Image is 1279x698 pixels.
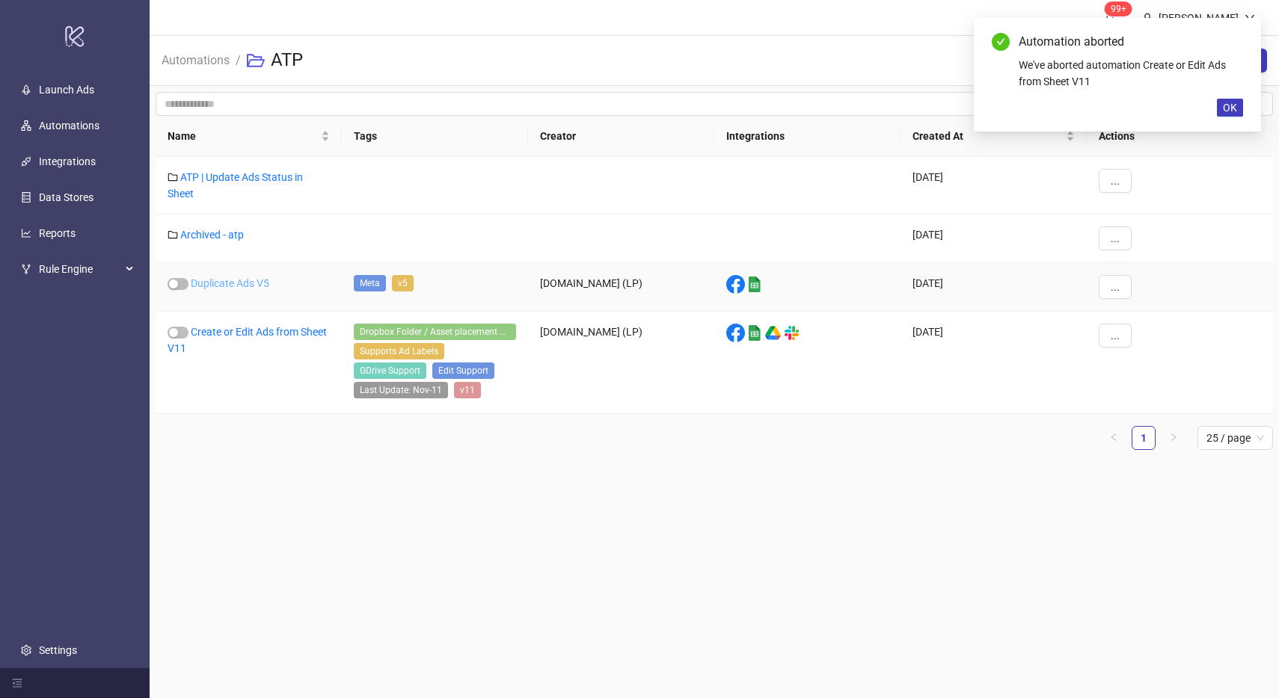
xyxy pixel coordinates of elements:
[432,362,494,379] span: Edit Support
[354,343,444,359] span: Supports Ad Labels
[1245,13,1255,23] span: down
[992,33,1010,51] span: check-circle
[1111,281,1120,293] span: ...
[714,116,901,157] th: Integrations
[1217,99,1243,117] button: OK
[12,678,22,688] span: menu-fold
[528,312,714,414] div: [DOMAIN_NAME] (LP)
[39,120,99,132] a: Automations
[168,172,178,182] span: folder
[901,263,1087,312] div: [DATE]
[1197,426,1273,450] div: Page Size
[1111,232,1120,244] span: ...
[1169,433,1178,442] span: right
[247,52,265,70] span: folder-open
[1206,427,1264,449] span: 25 / page
[159,51,233,67] a: Automations
[1132,426,1156,450] li: 1
[1111,330,1120,342] span: ...
[1099,324,1132,348] button: ...
[39,84,94,96] a: Launch Ads
[528,116,714,157] th: Creator
[1162,426,1186,450] button: right
[1142,13,1153,23] span: user
[1132,427,1155,449] a: 1
[901,116,1087,157] th: Created At
[1099,169,1132,193] button: ...
[156,116,342,157] th: Name
[1019,33,1243,51] div: Automation aborted
[39,191,93,203] a: Data Stores
[39,155,96,167] a: Integrations
[901,312,1087,414] div: [DATE]
[1153,10,1245,26] div: [PERSON_NAME]
[271,49,303,72] h3: ATP
[168,326,327,354] a: Create or Edit Ads from Sheet V11
[354,382,448,398] span: Last Update: Nov-11
[913,128,1063,144] span: Created At
[1102,426,1126,450] button: left
[354,362,426,379] span: GDrive Support
[901,214,1087,263] div: [DATE]
[1105,1,1132,16] sup: 1613
[454,382,481,398] span: v11
[342,116,528,157] th: Tags
[354,275,386,291] span: Meta
[180,229,244,241] a: Archived - atp
[1162,426,1186,450] li: Next Page
[168,171,303,200] a: ATP | Update Ads Status in Sheet
[1223,102,1237,114] span: OK
[1099,275,1132,299] button: ...
[168,128,318,144] span: Name
[21,264,31,274] span: fork
[236,37,241,84] li: /
[354,324,516,340] span: Dropbox Folder / Asset placement detection
[168,229,178,240] span: folder
[392,275,414,291] span: v5
[191,277,269,289] a: Duplicate Ads V5
[1019,57,1243,90] div: We've aborted automation Create or Edit Ads from Sheet V11
[1099,226,1132,250] button: ...
[528,263,714,312] div: [DOMAIN_NAME] (LP)
[1111,175,1120,187] span: ...
[901,157,1087,214] div: [DATE]
[1102,426,1126,450] li: Previous Page
[39,644,77,656] a: Settings
[1109,433,1118,442] span: left
[39,254,121,284] span: Rule Engine
[39,227,76,239] a: Reports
